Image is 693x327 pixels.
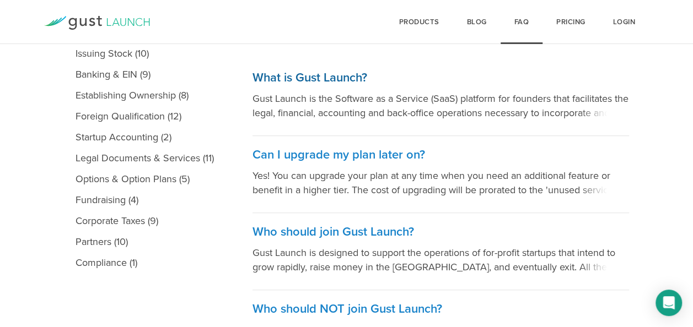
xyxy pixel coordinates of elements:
[253,147,629,163] h3: Can I upgrade my plan later on?
[253,301,629,317] h3: Who should NOT join Gust Launch?
[65,168,225,189] a: Options & Option Plans (5)
[65,148,225,168] a: Legal Documents & Services (11)
[65,43,225,64] a: Issuing Stock (10)
[65,127,225,148] a: Startup Accounting (2)
[65,85,225,106] a: Establishing Ownership (8)
[253,290,629,317] a: Who should NOT join Gust Launch?
[253,246,629,274] p: Gust Launch is designed to support the operations of for-profit startups that intend to grow rapi...
[65,64,225,85] a: Banking & EIN (9)
[253,91,629,120] p: Gust Launch is the Software as a Service (SaaS) platform for founders that facilitates the legal,...
[656,290,682,316] div: Open Intercom Messenger
[253,224,629,240] h3: Who should join Gust Launch?
[253,168,629,197] p: Yes! You can upgrade your plan at any time when you need an additional feature or benefit in a hi...
[65,252,225,273] a: Compliance (1)
[253,70,629,86] h3: What is Gust Launch?
[253,59,629,136] a: What is Gust Launch? Gust Launch is the Software as a Service (SaaS) platform for founders that f...
[65,231,225,252] a: Partners (10)
[65,210,225,231] a: Corporate Taxes (9)
[253,136,629,213] a: Can I upgrade my plan later on? Yes! You can upgrade your plan at any time when you need an addit...
[65,106,225,127] a: Foreign Qualification (12)
[65,189,225,210] a: Fundraising (4)
[253,213,629,290] a: Who should join Gust Launch? Gust Launch is designed to support the operations of for-profit star...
